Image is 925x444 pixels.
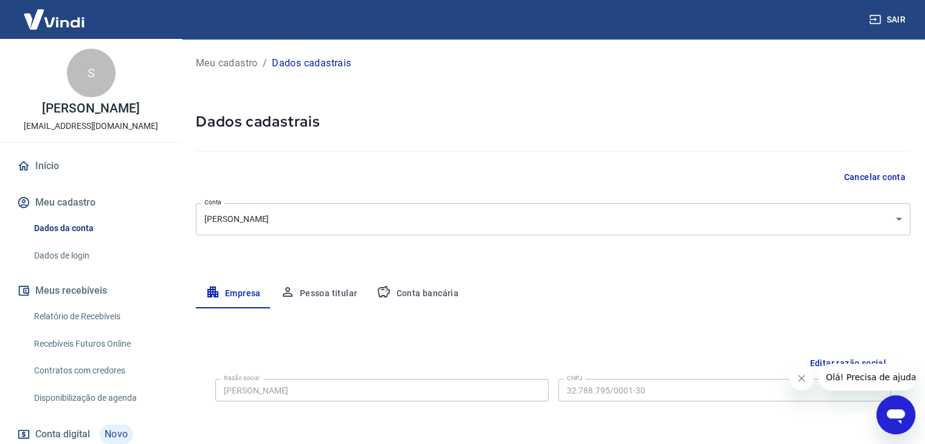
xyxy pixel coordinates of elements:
[67,49,116,97] div: S
[15,277,167,304] button: Meus recebíveis
[867,9,910,31] button: Sair
[29,358,167,383] a: Contratos com credores
[272,56,351,71] p: Dados cadastrais
[29,386,167,411] a: Disponibilização de agenda
[35,426,90,443] span: Conta digital
[15,1,94,38] img: Vindi
[839,166,910,189] button: Cancelar conta
[29,243,167,268] a: Dados de login
[42,102,139,115] p: [PERSON_NAME]
[196,56,258,71] a: Meu cadastro
[15,153,167,179] a: Início
[805,352,891,375] button: Editar razão social
[224,373,260,383] label: Razão social
[789,366,814,390] iframe: Fechar mensagem
[271,279,367,308] button: Pessoa titular
[196,203,910,235] div: [PERSON_NAME]
[7,9,102,18] span: Olá! Precisa de ajuda?
[567,373,583,383] label: CNPJ
[204,198,221,207] label: Conta
[29,216,167,241] a: Dados da conta
[196,279,271,308] button: Empresa
[15,189,167,216] button: Meu cadastro
[876,395,915,434] iframe: Botão para abrir a janela de mensagens
[196,112,910,131] h5: Dados cadastrais
[367,279,468,308] button: Conta bancária
[29,304,167,329] a: Relatório de Recebíveis
[24,120,158,133] p: [EMAIL_ADDRESS][DOMAIN_NAME]
[100,425,133,444] span: Novo
[263,56,267,71] p: /
[29,331,167,356] a: Recebíveis Futuros Online
[819,364,915,390] iframe: Mensagem da empresa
